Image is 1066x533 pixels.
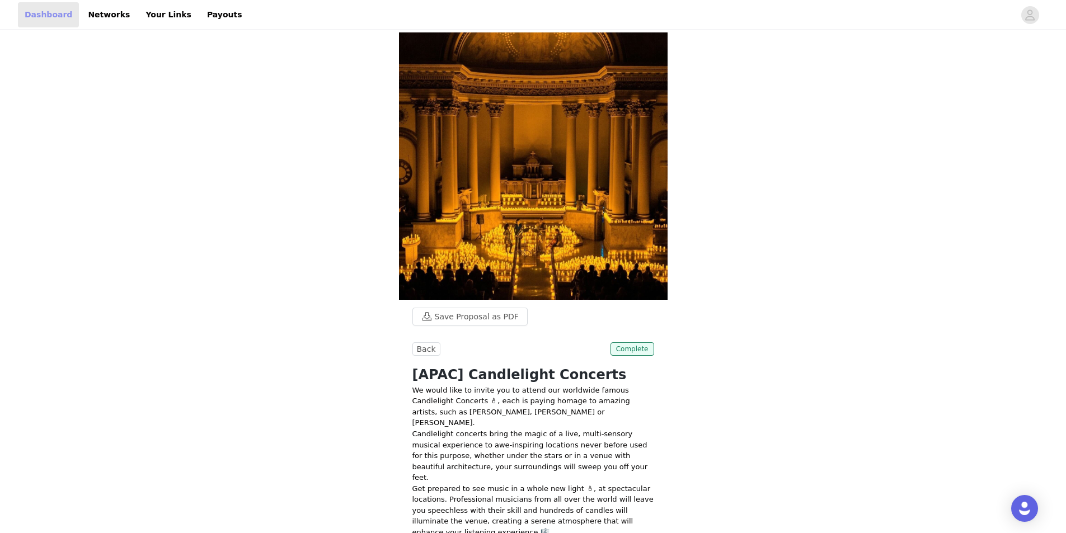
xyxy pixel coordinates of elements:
[1025,6,1035,24] div: avatar
[18,2,79,27] a: Dashboard
[200,2,249,27] a: Payouts
[1011,495,1038,522] div: Open Intercom Messenger
[412,365,654,385] h1: [APAC] Candlelight Concerts
[412,308,528,326] button: Save Proposal as PDF
[611,342,654,356] span: Complete
[412,385,654,428] p: We would like to invite you to attend our worldwide famous Candlelight Concerts 🕯, each is paying...
[412,342,440,356] button: Back
[412,428,654,483] p: Candlelight concerts bring the magic of a live, multi-sensory musical experience to awe-inspiring...
[399,32,668,300] img: campaign image
[81,2,137,27] a: Networks
[139,2,198,27] a: Your Links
